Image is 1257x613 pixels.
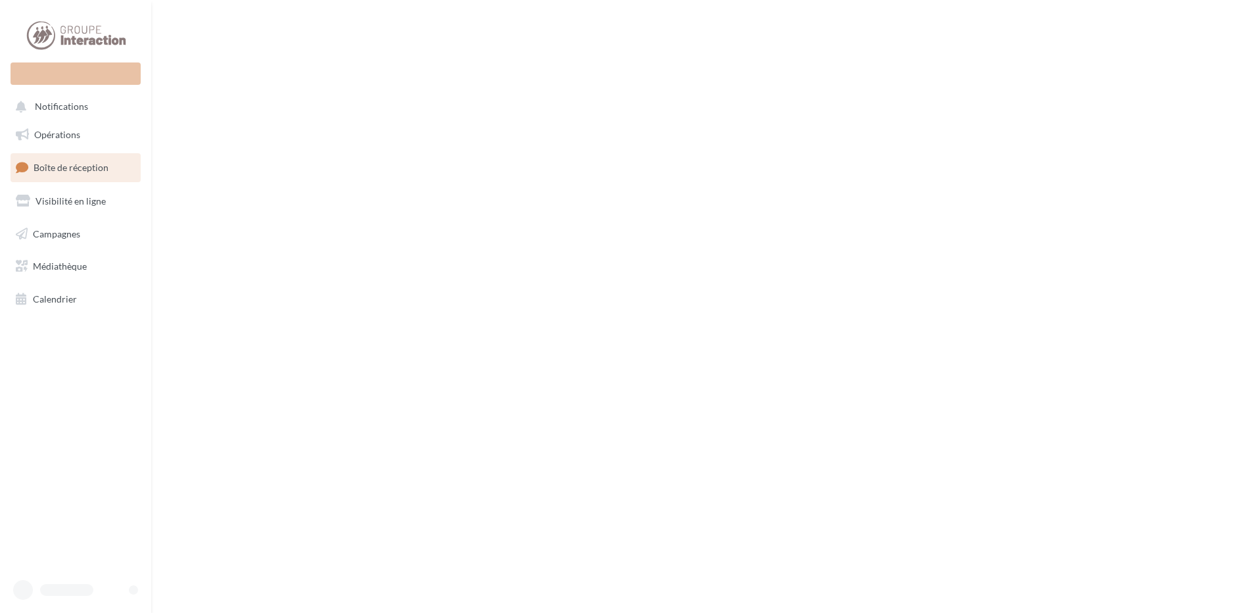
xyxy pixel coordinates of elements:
[8,285,143,313] a: Calendrier
[34,129,80,140] span: Opérations
[11,62,141,85] div: Nouvelle campagne
[8,153,143,182] a: Boîte de réception
[33,293,77,305] span: Calendrier
[36,195,106,207] span: Visibilité en ligne
[33,228,80,239] span: Campagnes
[8,187,143,215] a: Visibilité en ligne
[34,162,108,173] span: Boîte de réception
[35,101,88,112] span: Notifications
[8,220,143,248] a: Campagnes
[8,253,143,280] a: Médiathèque
[8,121,143,149] a: Opérations
[33,260,87,272] span: Médiathèque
